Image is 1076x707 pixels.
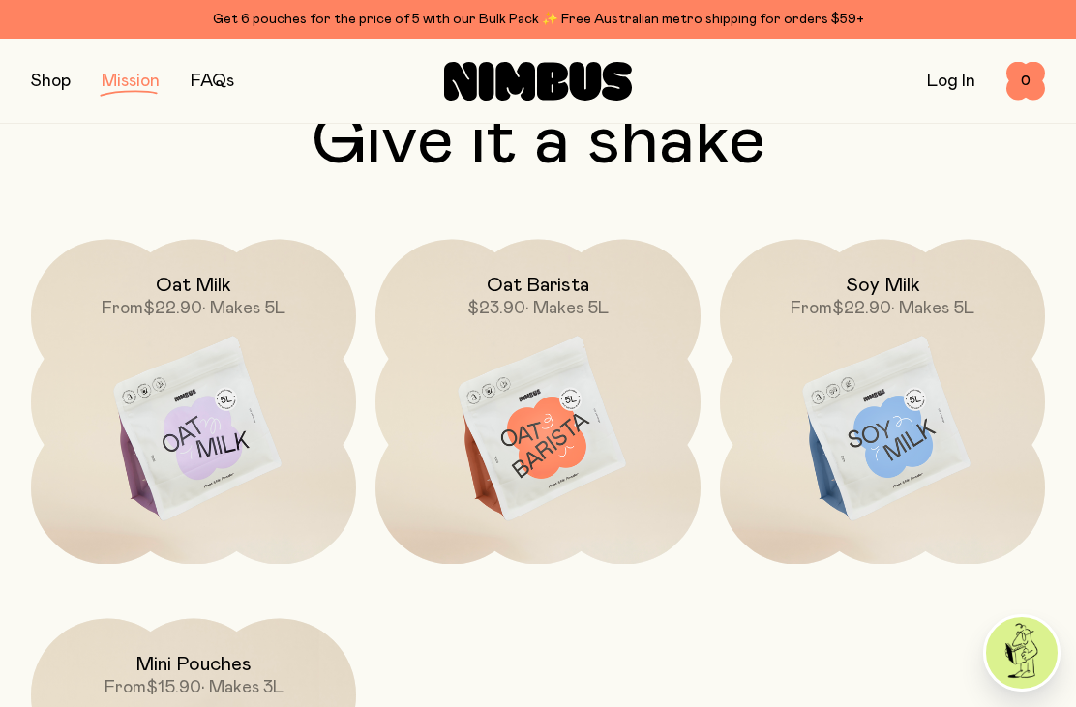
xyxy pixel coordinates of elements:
h2: Give it a shake [31,107,1045,177]
span: • Makes 5L [202,300,285,317]
a: Mission [102,73,160,90]
a: Log In [927,73,975,90]
a: Oat MilkFrom$22.90• Makes 5L [31,239,356,564]
span: From [102,300,143,317]
span: $22.90 [143,300,202,317]
a: Oat Barista$23.90• Makes 5L [375,239,701,564]
div: Get 6 pouches for the price of 5 with our Bulk Pack ✨ Free Australian metro shipping for orders $59+ [31,8,1045,31]
h2: Mini Pouches [135,653,252,676]
a: FAQs [191,73,234,90]
h2: Oat Barista [487,274,589,297]
span: • Makes 5L [891,300,974,317]
h2: Soy Milk [846,274,920,297]
span: $23.90 [467,300,525,317]
span: From [105,679,146,696]
span: • Makes 5L [525,300,609,317]
button: 0 [1006,62,1045,101]
span: $22.90 [832,300,891,317]
a: Soy MilkFrom$22.90• Makes 5L [720,239,1045,564]
img: agent [986,617,1058,689]
h2: Oat Milk [156,274,231,297]
span: • Makes 3L [201,679,284,696]
span: $15.90 [146,679,201,696]
span: From [791,300,832,317]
